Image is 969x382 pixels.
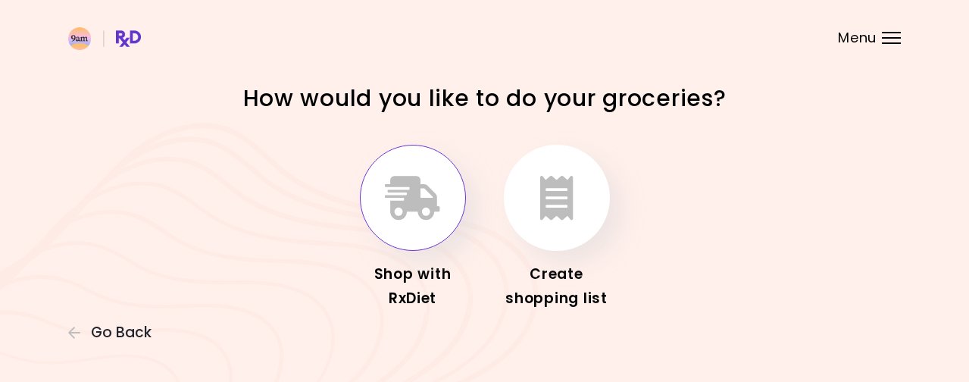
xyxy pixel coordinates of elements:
[68,324,159,341] button: Go Back
[838,31,877,45] span: Menu
[68,27,141,50] img: RxDiet
[496,262,617,311] div: Create shopping list
[220,83,750,113] h1: How would you like to do your groceries?
[91,324,152,341] span: Go Back
[352,262,474,311] div: Shop with RxDiet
